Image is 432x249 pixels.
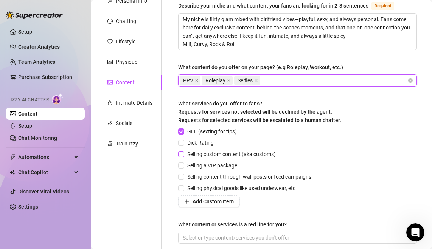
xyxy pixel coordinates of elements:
[184,173,314,181] span: Selling content through wall posts or feed campaigns
[116,78,135,87] div: Content
[178,2,368,10] div: Describe your niche and what content your fans are looking for in 2-3 sentences
[34,182,141,197] button: Desktop App and Browser Extention
[18,204,38,210] a: Settings
[22,4,34,16] img: Profile image for Giselle
[107,39,113,44] span: heart
[254,79,258,82] span: close
[18,123,32,129] a: Setup
[118,3,133,17] button: Home
[5,3,19,17] button: go back
[406,223,424,241] iframe: Intercom live chat
[178,220,292,229] label: What content or services is a red line for you?
[12,48,106,56] div: Hey, What brings you here [DATE]?
[43,4,55,16] div: Profile image for Nir
[107,80,113,85] span: picture
[18,29,32,35] a: Setup
[10,170,15,175] img: Chat Copilot
[178,220,287,229] div: What content or services is a red line for you?
[116,119,132,127] div: Socials
[180,76,200,85] span: PPV
[184,139,217,147] span: Dick Rating
[10,119,141,141] button: Izzy Credits, billing & subscription or Affiliate Program 💵
[116,58,137,66] div: Physique
[184,150,279,158] span: Selling custom content (aka customs)
[205,76,225,85] span: Roleplay
[178,1,402,10] label: Describe your niche and what content your fans are looking for in 2-3 sentences
[32,4,44,16] img: Profile image for Ella
[183,76,193,85] span: PPV
[116,37,135,46] div: Lifestyle
[193,198,234,204] span: Add Custom Item
[18,151,72,163] span: Automations
[18,111,37,117] a: Content
[58,4,106,9] h1: 🌟 Supercreator
[6,43,112,60] div: Hey, What brings you here [DATE]?[PERSON_NAME] • Just now
[66,144,141,159] button: I need an explanation❓
[133,3,146,17] div: Close
[107,141,113,146] span: experiment
[261,76,263,85] input: What content do you offer on your page? (e.g Roleplay, Workout, etc.)
[183,233,184,242] input: What content or services is a red line for you?
[18,189,69,195] a: Discover Viral Videos
[184,161,240,170] span: Selling a VIP package
[408,78,413,83] span: close-circle
[107,100,113,105] span: fire
[238,76,253,85] span: Selfies
[178,63,348,71] label: What content do you offer on your page? (e.g Roleplay, Workout, etc.)
[202,76,233,85] span: Roleplay
[107,121,113,126] span: link
[6,11,63,19] img: logo-BBDzfeDw.svg
[184,199,190,204] span: plus
[11,96,49,104] span: Izzy AI Chatter
[12,62,75,66] div: [PERSON_NAME] • Just now
[107,59,113,65] span: idcard
[18,74,72,80] a: Purchase Subscription
[33,163,141,178] button: Get started with the Desktop app ⭐️
[116,17,136,25] div: Chatting
[33,100,92,115] button: Izzy AI Chatter 👩
[18,166,72,178] span: Chat Copilot
[107,19,113,24] span: message
[18,135,57,141] a: Chat Monitoring
[178,101,341,123] span: What services do you offer to fans? Requests for services not selected will be declined by the ag...
[18,59,55,65] a: Team Analytics
[227,79,231,82] span: close
[234,76,260,85] span: Selfies
[92,100,141,115] button: Report Bug 🐛
[116,99,152,107] div: Intimate Details
[52,93,64,104] img: AI Chatter
[184,184,298,192] span: Selling physical goods like used underwear, etc
[18,41,79,53] a: Creator Analytics
[64,9,93,17] p: A few hours
[10,154,16,160] span: thunderbolt
[178,195,240,207] button: Add Custom Item
[184,127,240,136] span: GFE (sexting for tips)
[6,43,145,77] div: Ella says…
[371,2,394,10] span: Required
[116,139,138,148] div: Train Izzy
[195,79,199,82] span: close
[179,14,416,50] textarea: Describe your niche and what content your fans are looking for in 2-3 sentences
[178,63,343,71] div: What content do you offer on your page? (e.g Roleplay, Workout, etc.)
